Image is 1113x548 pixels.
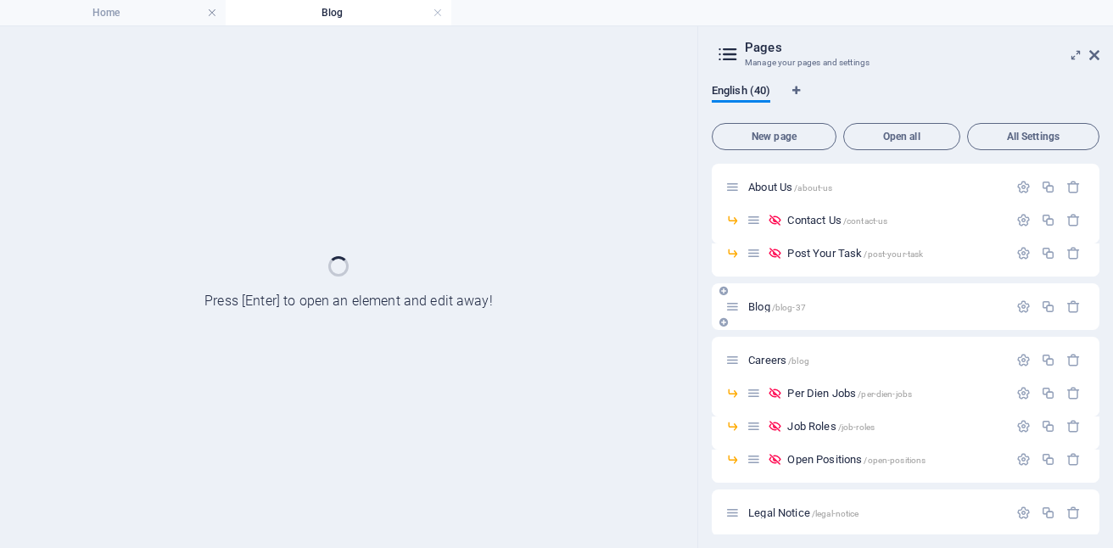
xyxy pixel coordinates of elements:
[838,422,875,432] span: /job-roles
[782,248,1007,259] div: Post Your Task/post-your-task
[1041,213,1055,227] div: Duplicate
[748,181,832,193] span: Click to open page
[712,123,836,150] button: New page
[1041,452,1055,467] div: Duplicate
[782,388,1007,399] div: Per Dien Jobs/per-dien-jobs
[1066,353,1081,367] div: Remove
[1041,506,1055,520] div: Duplicate
[743,507,1008,518] div: Legal Notice/legal-notice
[1016,506,1031,520] div: Settings
[1041,246,1055,260] div: Duplicate
[1066,299,1081,314] div: Remove
[745,40,1099,55] h2: Pages
[782,215,1007,226] div: Contact Us/contact-us
[787,453,926,466] span: Click to open page
[1041,353,1055,367] div: Duplicate
[748,354,809,366] span: Click to open page
[864,456,926,465] span: /open-positions
[858,389,912,399] span: /per-dien-jobs
[748,300,806,313] span: Blog
[743,182,1008,193] div: About Us/about-us
[787,247,923,260] span: Click to open page
[1066,452,1081,467] div: Remove
[1066,506,1081,520] div: Remove
[975,131,1092,142] span: All Settings
[743,355,1008,366] div: Careers/blog
[1066,213,1081,227] div: Remove
[787,387,912,400] span: Click to open page
[1016,452,1031,467] div: Settings
[1066,386,1081,400] div: Remove
[1066,246,1081,260] div: Remove
[788,356,809,366] span: /blog
[745,55,1065,70] h3: Manage your pages and settings
[794,183,832,193] span: /about-us
[782,454,1007,465] div: Open Positions/open-positions
[1066,180,1081,194] div: Remove
[787,214,887,226] span: Click to open page
[743,301,1008,312] div: Blog/blog-37
[1041,180,1055,194] div: Duplicate
[712,84,1099,116] div: Language Tabs
[226,3,451,22] h4: Blog
[748,506,859,519] span: Click to open page
[812,509,859,518] span: /legal-notice
[1041,299,1055,314] div: Duplicate
[1016,353,1031,367] div: Settings
[851,131,953,142] span: Open all
[1066,419,1081,433] div: Remove
[967,123,1099,150] button: All Settings
[864,249,923,259] span: /post-your-task
[1016,213,1031,227] div: Settings
[843,123,960,150] button: Open all
[787,420,875,433] span: Click to open page
[1041,419,1055,433] div: Duplicate
[1016,299,1031,314] div: Settings
[772,303,806,312] span: /blog-37
[1016,246,1031,260] div: Settings
[712,81,770,104] span: English (40)
[719,131,829,142] span: New page
[843,216,888,226] span: /contact-us
[1016,180,1031,194] div: Settings
[1016,419,1031,433] div: Settings
[782,421,1007,432] div: Job Roles/job-roles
